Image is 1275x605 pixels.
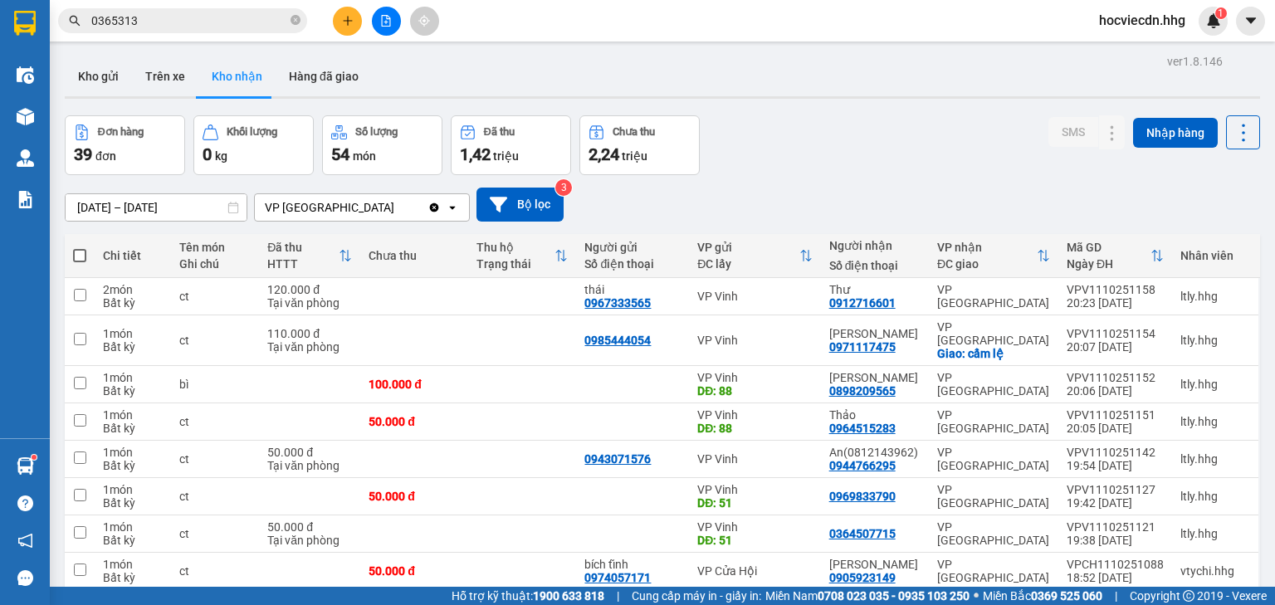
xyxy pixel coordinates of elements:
[829,571,896,584] div: 0905923149
[396,199,398,216] input: Selected VP Đà Nẵng.
[267,340,352,354] div: Tại văn phòng
[74,144,92,164] span: 39
[1067,558,1164,571] div: VPCH1110251088
[1180,490,1250,503] div: ltly.hhg
[267,446,352,459] div: 50.000 đ
[355,126,398,138] div: Số lượng
[829,327,921,340] div: Linh
[1067,371,1164,384] div: VPV1110251152
[1215,7,1227,19] sup: 1
[418,15,430,27] span: aim
[369,490,460,503] div: 50.000 đ
[291,13,300,29] span: close-circle
[1133,118,1218,148] button: Nhập hàng
[17,533,33,549] span: notification
[369,378,460,391] div: 100.000 đ
[333,7,362,36] button: plus
[829,371,921,384] div: Anh Long
[103,496,163,510] div: Bất kỳ
[9,37,58,120] img: logo
[1167,52,1223,71] div: ver 1.8.146
[622,149,647,163] span: triệu
[1243,13,1258,28] span: caret-down
[1180,249,1250,262] div: Nhân viên
[91,12,287,30] input: Tìm tên, số ĐT hoặc mã đơn
[17,457,34,475] img: warehouse-icon
[1067,459,1164,472] div: 19:54 [DATE]
[103,459,163,472] div: Bất kỳ
[818,589,970,603] strong: 0708 023 035 - 0935 103 250
[584,241,681,254] div: Người gửi
[476,257,554,271] div: Trạng thái
[179,452,251,466] div: ct
[617,587,619,605] span: |
[17,66,34,84] img: warehouse-icon
[584,283,681,296] div: thái
[132,56,198,96] button: Trên xe
[937,257,1037,271] div: ĐC giao
[1067,340,1164,354] div: 20:07 [DATE]
[829,384,896,398] div: 0898209565
[555,179,572,196] sup: 3
[937,320,1050,347] div: VP [GEOGRAPHIC_DATA]
[17,570,33,586] span: message
[829,239,921,252] div: Người nhận
[63,56,207,85] span: 24 [PERSON_NAME] - Vinh - [GEOGRAPHIC_DATA]
[1180,290,1250,303] div: ltly.hhg
[14,11,36,36] img: logo-vxr
[1180,452,1250,466] div: ltly.hhg
[267,520,352,534] div: 50.000 đ
[179,527,251,540] div: ct
[259,234,360,278] th: Toggle SortBy
[697,290,812,303] div: VP Vinh
[1067,520,1164,534] div: VPV1110251121
[265,199,394,216] div: VP [GEOGRAPHIC_DATA]
[267,257,339,271] div: HTTT
[103,384,163,398] div: Bất kỳ
[331,144,349,164] span: 54
[17,108,34,125] img: warehouse-icon
[1031,589,1102,603] strong: 0369 525 060
[697,241,799,254] div: VP gửi
[829,459,896,472] div: 0944766295
[1067,384,1164,398] div: 20:06 [DATE]
[65,56,132,96] button: Kho gửi
[484,126,515,138] div: Đã thu
[1067,496,1164,510] div: 19:42 [DATE]
[369,564,460,578] div: 50.000 đ
[1067,283,1164,296] div: VPV1110251158
[1067,241,1150,254] div: Mã GD
[369,415,460,428] div: 50.000 đ
[227,126,277,138] div: Khối lượng
[476,188,564,222] button: Bộ lọc
[17,495,33,511] span: question-circle
[380,15,392,27] span: file-add
[103,571,163,584] div: Bất kỳ
[62,110,208,136] strong: Hotline : [PHONE_NUMBER] - [PHONE_NUMBER]
[468,234,576,278] th: Toggle SortBy
[372,7,401,36] button: file-add
[1183,590,1194,602] span: copyright
[1067,408,1164,422] div: VPV1110251151
[829,340,896,354] div: 0971117475
[179,334,251,347] div: ct
[103,283,163,296] div: 2 món
[697,520,812,534] div: VP Vinh
[103,534,163,547] div: Bất kỳ
[203,144,212,164] span: 0
[103,327,163,340] div: 1 món
[1067,327,1164,340] div: VPV1110251154
[179,490,251,503] div: ct
[451,115,571,175] button: Đã thu1,42 triệu
[179,564,251,578] div: ct
[267,459,352,472] div: Tại văn phòng
[697,371,812,384] div: VP Vinh
[1180,334,1250,347] div: ltly.hhg
[1180,527,1250,540] div: ltly.hhg
[179,415,251,428] div: ct
[533,589,604,603] strong: 1900 633 818
[829,558,921,571] div: Linh
[103,371,163,384] div: 1 món
[697,564,812,578] div: VP Cửa Hội
[937,283,1050,310] div: VP [GEOGRAPHIC_DATA]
